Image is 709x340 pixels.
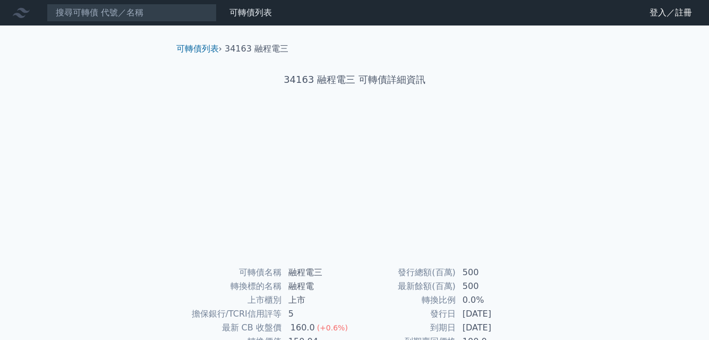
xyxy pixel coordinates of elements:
[168,72,542,87] h1: 34163 融程電三 可轉債詳細資訊
[456,307,529,321] td: [DATE]
[641,4,701,21] a: 登入／註冊
[456,266,529,279] td: 500
[229,7,272,18] a: 可轉債列表
[47,4,217,22] input: 搜尋可轉債 代號／名稱
[282,266,355,279] td: 融程電三
[225,42,288,55] li: 34163 融程電三
[282,307,355,321] td: 5
[176,42,222,55] li: ›
[355,307,456,321] td: 發行日
[181,266,282,279] td: 可轉債名稱
[355,293,456,307] td: 轉換比例
[456,321,529,335] td: [DATE]
[355,266,456,279] td: 發行總額(百萬)
[181,279,282,293] td: 轉換標的名稱
[176,44,219,54] a: 可轉債列表
[317,324,348,332] span: (+0.6%)
[181,307,282,321] td: 擔保銀行/TCRI信用評等
[456,279,529,293] td: 500
[282,279,355,293] td: 融程電
[181,293,282,307] td: 上市櫃別
[181,321,282,335] td: 最新 CB 收盤價
[355,279,456,293] td: 最新餘額(百萬)
[282,293,355,307] td: 上市
[288,321,317,334] div: 160.0
[456,293,529,307] td: 0.0%
[355,321,456,335] td: 到期日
